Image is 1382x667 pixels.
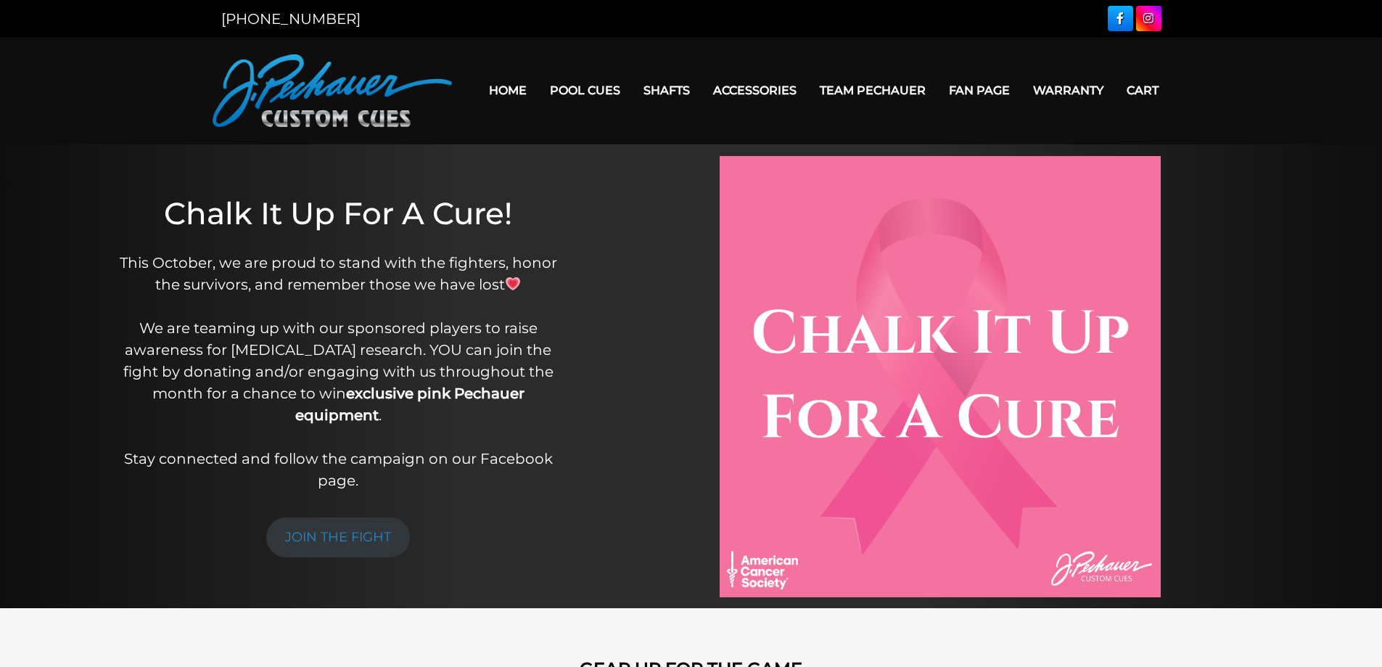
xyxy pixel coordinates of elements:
img: 💗 [506,277,520,291]
a: Fan Page [937,72,1021,109]
a: Home [477,72,538,109]
a: Team Pechauer [808,72,937,109]
a: [PHONE_NUMBER] [221,10,361,28]
strong: exclusive pink Pechauer equipment [295,385,525,424]
a: Cart [1115,72,1170,109]
a: Accessories [702,72,808,109]
a: Warranty [1021,72,1115,109]
a: JOIN THE FIGHT [266,517,410,557]
img: Pechauer Custom Cues [213,54,452,127]
a: Shafts [632,72,702,109]
p: This October, we are proud to stand with the fighters, honor the survivors, and remember those we... [111,252,566,491]
a: Pool Cues [538,72,632,109]
h1: Chalk It Up For A Cure! [111,195,566,232]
